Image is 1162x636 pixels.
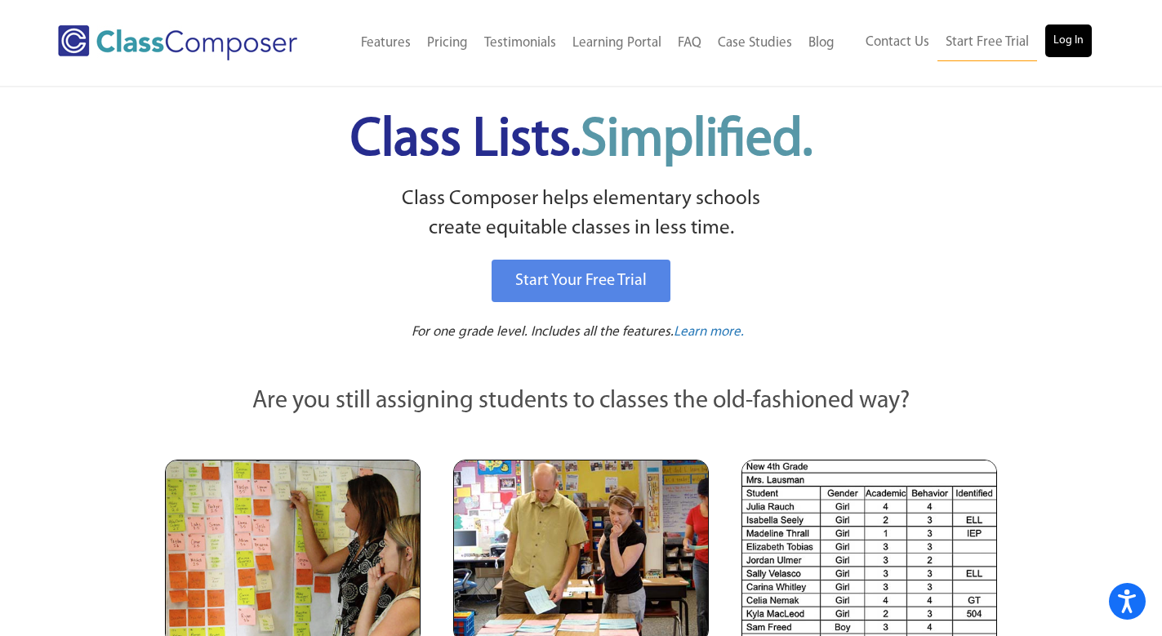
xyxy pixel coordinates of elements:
nav: Header Menu [332,25,842,61]
a: Blog [800,25,843,61]
a: Start Your Free Trial [492,260,670,302]
a: Log In [1045,24,1092,57]
img: Class Composer [58,25,297,60]
a: Pricing [419,25,476,61]
a: FAQ [670,25,710,61]
span: Class Lists. [350,114,813,167]
a: Learn more. [674,322,744,343]
span: Start Your Free Trial [515,273,647,289]
a: Start Free Trial [937,24,1037,61]
a: Case Studies [710,25,800,61]
a: Contact Us [857,24,937,60]
a: Testimonials [476,25,564,61]
span: For one grade level. Includes all the features. [412,325,674,339]
a: Learning Portal [564,25,670,61]
a: Features [353,25,419,61]
nav: Header Menu [843,24,1092,61]
span: Simplified. [581,114,813,167]
p: Class Composer helps elementary schools create equitable classes in less time. [163,185,1000,244]
p: Are you still assigning students to classes the old-fashioned way? [165,384,998,420]
span: Learn more. [674,325,744,339]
